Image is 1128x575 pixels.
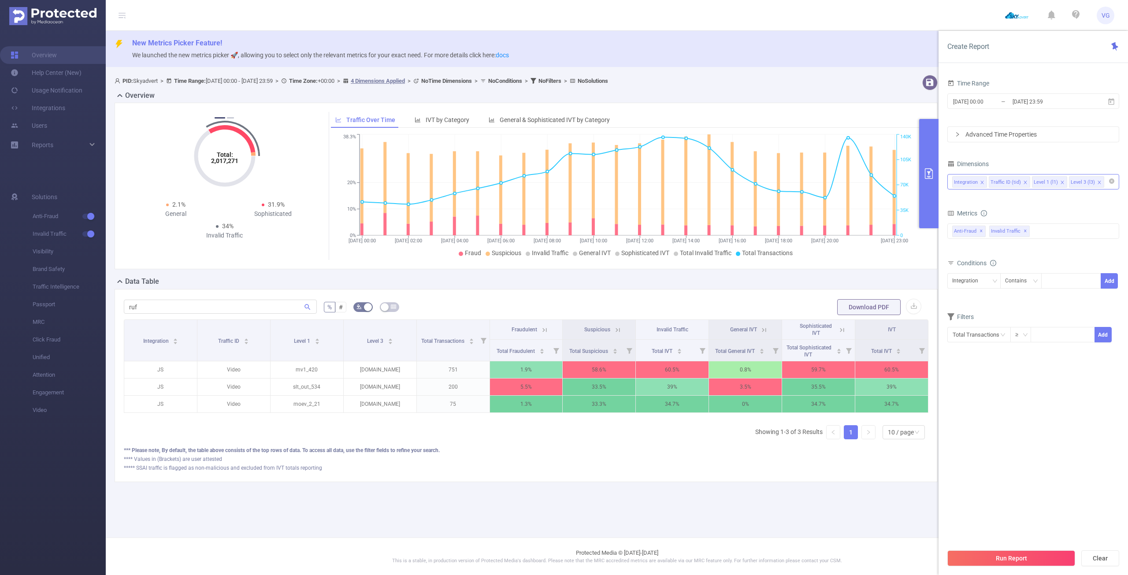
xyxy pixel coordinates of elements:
[158,78,166,84] span: >
[1060,180,1065,185] i: icon: close
[33,331,106,349] span: Click Fraud
[1005,274,1033,288] div: Contains
[837,299,901,315] button: Download PDF
[335,117,341,123] i: icon: line-chart
[469,341,474,343] i: icon: caret-down
[844,426,857,439] a: 1
[755,425,823,439] li: Showing 1-3 of 3 Results
[952,96,1024,108] input: Start date
[612,347,618,352] div: Sort
[244,337,249,340] i: icon: caret-up
[1071,177,1095,188] div: Level 3 (l3)
[273,78,281,84] span: >
[222,223,234,230] span: 34%
[1023,332,1028,338] i: icon: down
[469,337,474,342] div: Sort
[124,300,317,314] input: Search...
[538,78,561,84] b: No Filters
[1023,180,1028,185] i: icon: close
[990,260,996,266] i: icon: info-circle
[327,304,332,311] span: %
[1015,327,1024,342] div: ≥
[124,396,197,412] p: JS
[914,430,920,436] i: icon: down
[216,151,233,158] tspan: Total:
[489,117,495,123] i: icon: bar-chart
[715,348,756,354] span: Total General IVT
[900,134,911,140] tspan: 140K
[957,260,996,267] span: Conditions
[315,337,319,340] i: icon: caret-up
[1012,96,1083,108] input: End date
[1097,180,1102,185] i: icon: close
[388,341,393,343] i: icon: caret-down
[388,337,393,342] div: Sort
[347,206,356,212] tspan: 10%
[981,210,987,216] i: icon: info-circle
[106,538,1128,575] footer: Protected Media © [DATE]-[DATE]
[952,226,986,237] span: Anti-Fraud
[426,116,469,123] span: IVT by Category
[500,116,610,123] span: General & Sophisticated IVT by Category
[831,430,836,435] i: icon: left
[563,361,635,378] p: 58.6%
[124,378,197,395] p: JS
[391,304,396,309] i: icon: table
[578,78,608,84] b: No Solutions
[900,208,909,213] tspan: 35K
[787,345,831,358] span: Total Sophisticated IVT
[349,238,376,244] tspan: [DATE] 00:00
[417,378,490,395] p: 200
[539,347,545,352] div: Sort
[492,249,521,256] span: Suspicious
[1032,176,1067,188] li: Level 1 (l1)
[1033,278,1038,285] i: icon: down
[896,347,901,350] i: icon: caret-up
[623,340,635,361] i: Filter menu
[115,40,123,48] i: icon: thunderbolt
[315,337,320,342] div: Sort
[11,99,65,117] a: Integrations
[32,141,53,148] span: Reports
[563,396,635,412] p: 33.3%
[980,180,984,185] i: icon: close
[1102,7,1110,24] span: VG
[33,349,106,366] span: Unified
[636,396,709,412] p: 34.7%
[124,446,928,454] div: *** Please note, By default, the table above consists of the top rows of data. To access all data...
[127,209,225,219] div: General
[782,396,855,412] p: 34.7%
[197,378,270,395] p: Video
[1024,226,1027,237] span: ✕
[244,341,249,343] i: icon: caret-down
[844,425,858,439] li: 1
[339,304,343,311] span: #
[351,78,405,84] u: 4 Dimensions Applied
[1034,177,1058,188] div: Level 1 (l1)
[989,226,1030,237] span: Invalid Traffic
[33,243,106,260] span: Visibility
[11,82,82,99] a: Usage Notification
[227,117,234,119] button: 2
[709,378,782,395] p: 3.5%
[626,238,653,244] tspan: [DATE] 12:00
[197,396,270,412] p: Video
[173,337,178,340] i: icon: caret-up
[954,177,978,188] div: Integration
[855,396,928,412] p: 34.7%
[346,116,395,123] span: Traffic Over Time
[759,347,764,352] div: Sort
[347,180,356,186] tspan: 20%
[980,226,983,237] span: ✕
[760,347,764,350] i: icon: caret-up
[497,348,536,354] span: Total Fraudulent
[32,188,57,206] span: Solutions
[172,201,186,208] span: 2.1%
[991,177,1021,188] div: Traffic ID (tid)
[672,238,700,244] tspan: [DATE] 14:00
[490,396,563,412] p: 1.3%
[677,347,682,352] div: Sort
[584,326,610,333] span: Suspicious
[176,231,273,240] div: Invalid Traffic
[344,378,416,395] p: [DOMAIN_NAME]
